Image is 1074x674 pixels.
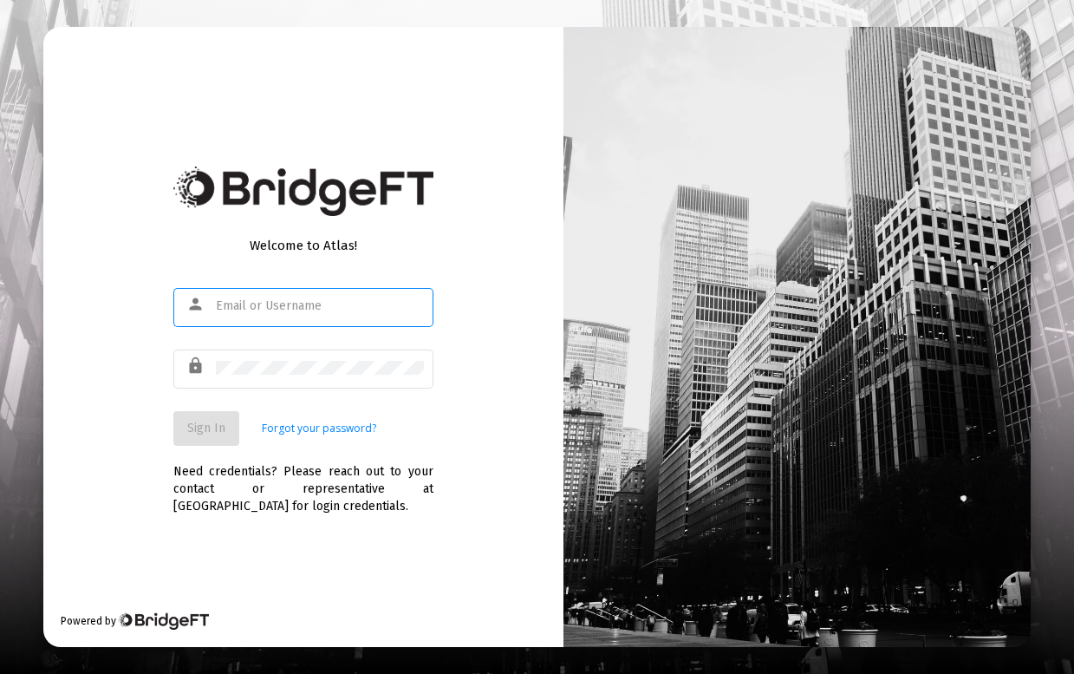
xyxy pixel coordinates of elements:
div: Need credentials? Please reach out to your contact or representative at [GEOGRAPHIC_DATA] for log... [173,446,433,515]
div: Powered by [61,612,209,630]
mat-icon: person [186,294,207,315]
div: Welcome to Atlas! [173,237,433,254]
img: Bridge Financial Technology Logo [173,167,433,216]
span: Sign In [187,421,225,435]
mat-icon: lock [186,356,207,376]
img: Bridge Financial Technology Logo [118,612,209,630]
button: Sign In [173,411,239,446]
input: Email or Username [216,299,424,313]
a: Forgot your password? [262,420,376,437]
